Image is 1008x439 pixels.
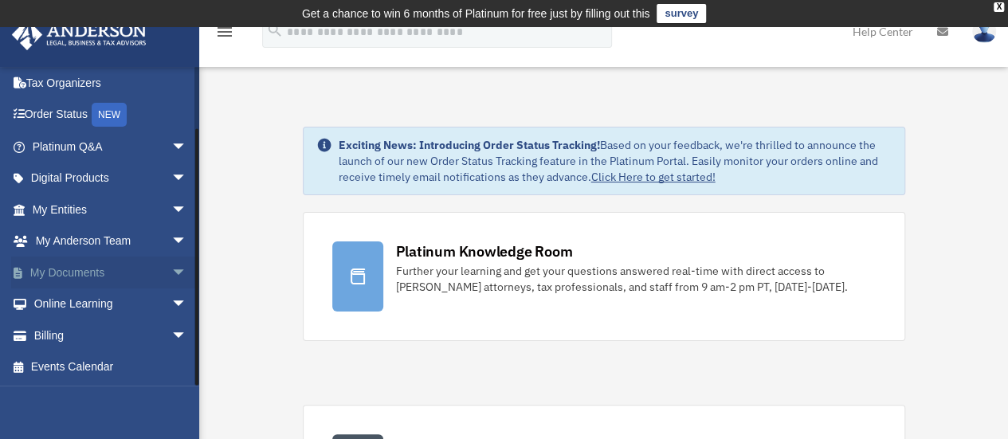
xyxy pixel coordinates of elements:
span: arrow_drop_down [171,257,203,289]
span: arrow_drop_down [171,163,203,195]
a: Platinum Knowledge Room Further your learning and get your questions answered real-time with dire... [303,212,905,341]
a: Billingarrow_drop_down [11,319,211,351]
a: Online Learningarrow_drop_down [11,288,211,320]
a: Click Here to get started! [591,170,716,184]
div: NEW [92,103,127,127]
span: arrow_drop_down [171,288,203,321]
a: survey [657,4,706,23]
div: Platinum Knowledge Room [396,241,573,261]
div: close [994,2,1004,12]
div: Further your learning and get your questions answered real-time with direct access to [PERSON_NAM... [396,263,876,295]
i: search [266,22,284,39]
a: Digital Productsarrow_drop_down [11,163,211,194]
a: Platinum Q&Aarrow_drop_down [11,131,211,163]
a: My Documentsarrow_drop_down [11,257,211,288]
img: User Pic [972,20,996,43]
span: arrow_drop_down [171,225,203,258]
a: Order StatusNEW [11,99,211,131]
a: My Anderson Teamarrow_drop_down [11,225,211,257]
span: arrow_drop_down [171,131,203,163]
i: menu [215,22,234,41]
span: arrow_drop_down [171,194,203,226]
a: Events Calendar [11,351,211,383]
div: Based on your feedback, we're thrilled to announce the launch of our new Order Status Tracking fe... [339,137,892,185]
a: Tax Organizers [11,67,211,99]
div: Get a chance to win 6 months of Platinum for free just by filling out this [302,4,650,23]
img: Anderson Advisors Platinum Portal [7,19,151,50]
strong: Exciting News: Introducing Order Status Tracking! [339,138,600,152]
a: My Entitiesarrow_drop_down [11,194,211,225]
a: menu [215,28,234,41]
span: arrow_drop_down [171,319,203,352]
